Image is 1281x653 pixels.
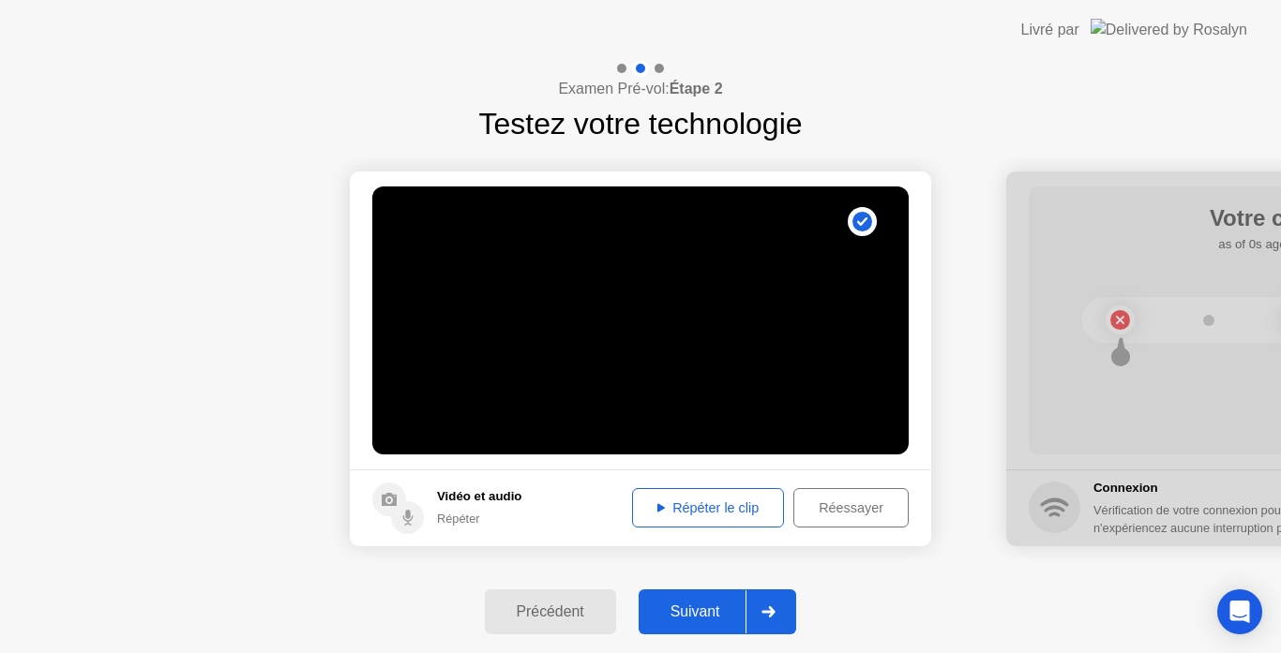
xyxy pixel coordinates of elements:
button: Réessayer [793,488,909,527]
button: Précédent [485,589,616,634]
h1: Testez votre technologie [478,101,802,146]
b: Étape 2 [670,81,723,96]
div: Suivant [644,603,746,620]
div: Livré par [1021,19,1079,41]
h4: Examen Pré-vol: [558,78,722,100]
img: Delivered by Rosalyn [1091,19,1247,40]
div: Répéter le clip [639,500,777,515]
button: Suivant [639,589,797,634]
div: Précédent [490,603,610,620]
button: Répéter le clip [632,488,784,527]
div: Open Intercom Messenger [1217,589,1262,634]
div: Réessayer [800,500,902,515]
div: Répéter [437,510,521,527]
h5: Vidéo et audio [437,487,521,506]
